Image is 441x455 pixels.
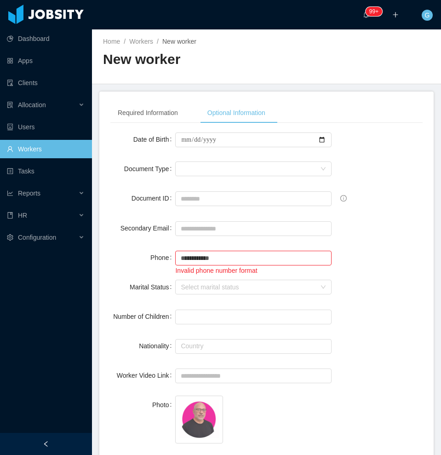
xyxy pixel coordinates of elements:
a: icon: pie-chartDashboard [7,29,85,48]
a: icon: robotUsers [7,118,85,136]
input: Secondary Email [175,221,332,236]
i: icon: bell [363,12,369,18]
a: icon: appstoreApps [7,52,85,70]
i: icon: setting [7,234,13,241]
label: Document ID [132,195,176,202]
input: Worker Video Link [175,369,332,383]
span: Configuration [18,234,56,241]
span: / [157,38,159,45]
input: Number of Children [175,310,332,324]
span: Allocation [18,101,46,109]
input: Phone [175,251,332,265]
label: Secondary Email [120,225,176,232]
span: HR [18,212,27,219]
i: icon: down [321,284,326,291]
i: icon: book [7,212,13,219]
label: Photo [152,401,175,409]
label: Nationality [139,342,175,350]
div: Invalid phone number format [175,266,332,276]
span: New worker [162,38,196,45]
a: icon: profileTasks [7,162,85,180]
label: Marital Status [130,283,175,291]
label: Worker Video Link [117,372,176,379]
span: Reports [18,190,40,197]
a: icon: auditClients [7,74,85,92]
label: Document Type [124,165,176,173]
i: icon: solution [7,102,13,108]
div: Select marital status [181,282,316,292]
i: icon: line-chart [7,190,13,196]
input: Date of Birth [175,132,332,147]
span: info-circle [340,195,347,202]
label: Number of Children [113,313,175,320]
i: icon: plus [392,12,399,18]
span: / [124,38,126,45]
div: Required Information [110,103,185,123]
a: icon: userWorkers [7,140,85,158]
div: Optional Information [200,103,273,123]
label: Phone [150,254,175,261]
a: Home [103,38,120,45]
sup: 203 [366,7,382,16]
h2: New worker [103,50,267,69]
label: Date of Birth [133,136,176,143]
input: Document ID [175,191,331,206]
i: icon: down [321,166,326,173]
span: G [425,10,430,21]
a: Workers [129,38,153,45]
